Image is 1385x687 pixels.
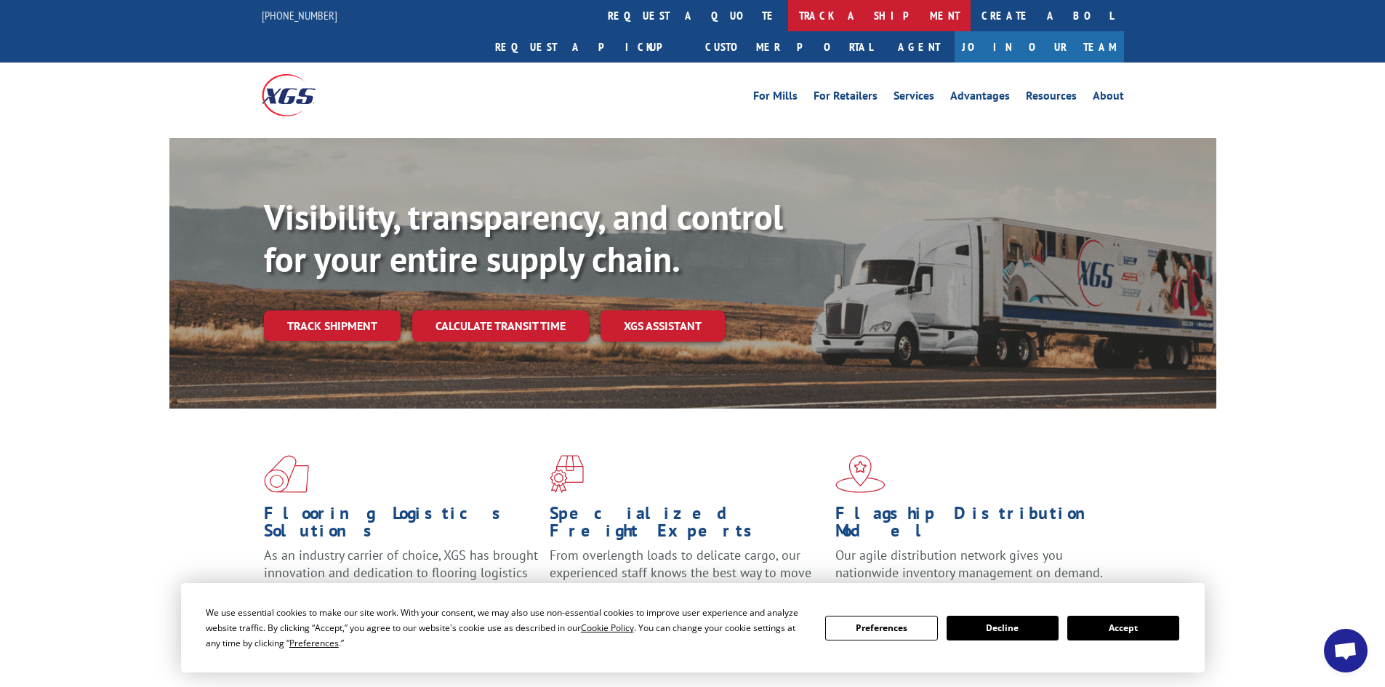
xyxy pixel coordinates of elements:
[581,622,634,634] span: Cookie Policy
[814,90,878,106] a: For Retailers
[694,31,883,63] a: Customer Portal
[264,505,539,547] h1: Flooring Logistics Solutions
[289,637,339,649] span: Preferences
[894,90,934,106] a: Services
[1093,90,1124,106] a: About
[412,310,589,342] a: Calculate transit time
[835,505,1110,547] h1: Flagship Distribution Model
[601,310,725,342] a: XGS ASSISTANT
[825,616,937,640] button: Preferences
[264,194,783,281] b: Visibility, transparency, and control for your entire supply chain.
[835,547,1103,581] span: Our agile distribution network gives you nationwide inventory management on demand.
[264,547,538,598] span: As an industry carrier of choice, XGS has brought innovation and dedication to flooring logistics...
[206,605,808,651] div: We use essential cookies to make our site work. With your consent, we may also use non-essential ...
[753,90,798,106] a: For Mills
[1067,616,1179,640] button: Accept
[264,310,401,341] a: Track shipment
[181,583,1205,672] div: Cookie Consent Prompt
[262,8,337,23] a: [PHONE_NUMBER]
[883,31,955,63] a: Agent
[550,455,584,493] img: xgs-icon-focused-on-flooring-red
[835,455,886,493] img: xgs-icon-flagship-distribution-model-red
[484,31,694,63] a: Request a pickup
[264,455,309,493] img: xgs-icon-total-supply-chain-intelligence-red
[950,90,1010,106] a: Advantages
[1324,629,1368,672] div: Open chat
[550,505,824,547] h1: Specialized Freight Experts
[1026,90,1077,106] a: Resources
[947,616,1059,640] button: Decline
[955,31,1124,63] a: Join Our Team
[550,547,824,611] p: From overlength loads to delicate cargo, our experienced staff knows the best way to move your fr...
